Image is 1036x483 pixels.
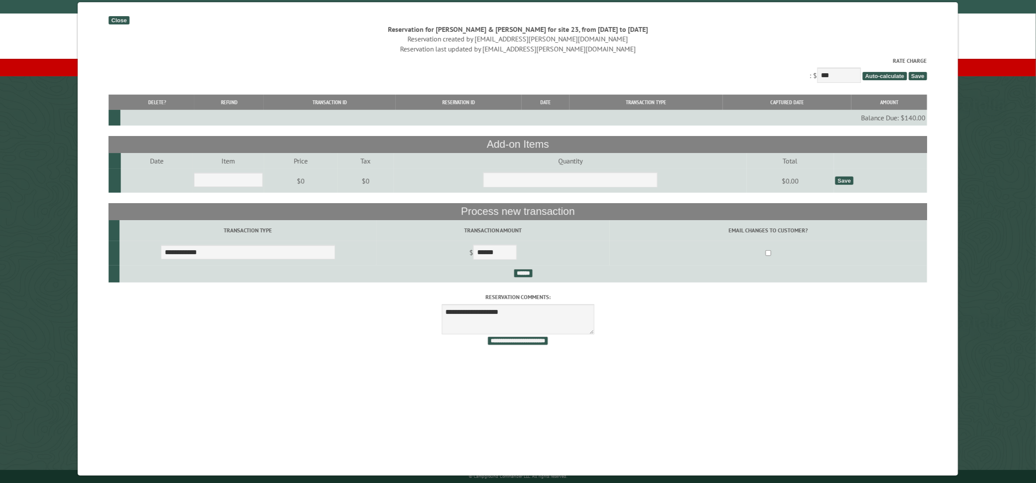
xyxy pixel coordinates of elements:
[109,203,928,220] th: Process new transaction
[193,153,264,169] td: Item
[394,153,747,169] td: Quantity
[109,34,928,44] div: Reservation created by [EMAIL_ADDRESS][PERSON_NAME][DOMAIN_NAME]
[338,169,394,193] td: $0
[109,44,928,54] div: Reservation last updated by [EMAIL_ADDRESS][PERSON_NAME][DOMAIN_NAME]
[863,72,907,80] span: Auto-calculate
[396,95,521,110] th: Reservation ID
[121,153,193,169] td: Date
[723,95,852,110] th: Captured Date
[338,153,394,169] td: Tax
[109,136,928,153] th: Add-on Items
[376,241,609,265] td: $
[747,169,834,193] td: $0.00
[109,16,129,24] div: Close
[852,95,927,110] th: Amount
[120,95,194,110] th: Delete?
[909,72,927,80] span: Save
[378,226,608,235] label: Transaction Amount
[120,110,927,126] td: Balance Due: $140.00
[109,57,928,65] label: Rate Charge
[264,169,338,193] td: $0
[611,226,926,235] label: Email changes to customer?
[747,153,834,169] td: Total
[469,473,567,479] small: © Campground Commander LLC. All rights reserved.
[835,177,853,185] div: Save
[521,95,570,110] th: Date
[264,95,396,110] th: Transaction ID
[570,95,723,110] th: Transaction Type
[194,95,264,110] th: Refund
[121,226,375,235] label: Transaction Type
[109,57,928,85] div: : $
[109,24,928,34] div: Reservation for [PERSON_NAME] & [PERSON_NAME] for site 23, from [DATE] to [DATE]
[109,293,928,301] label: Reservation comments:
[264,153,338,169] td: Price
